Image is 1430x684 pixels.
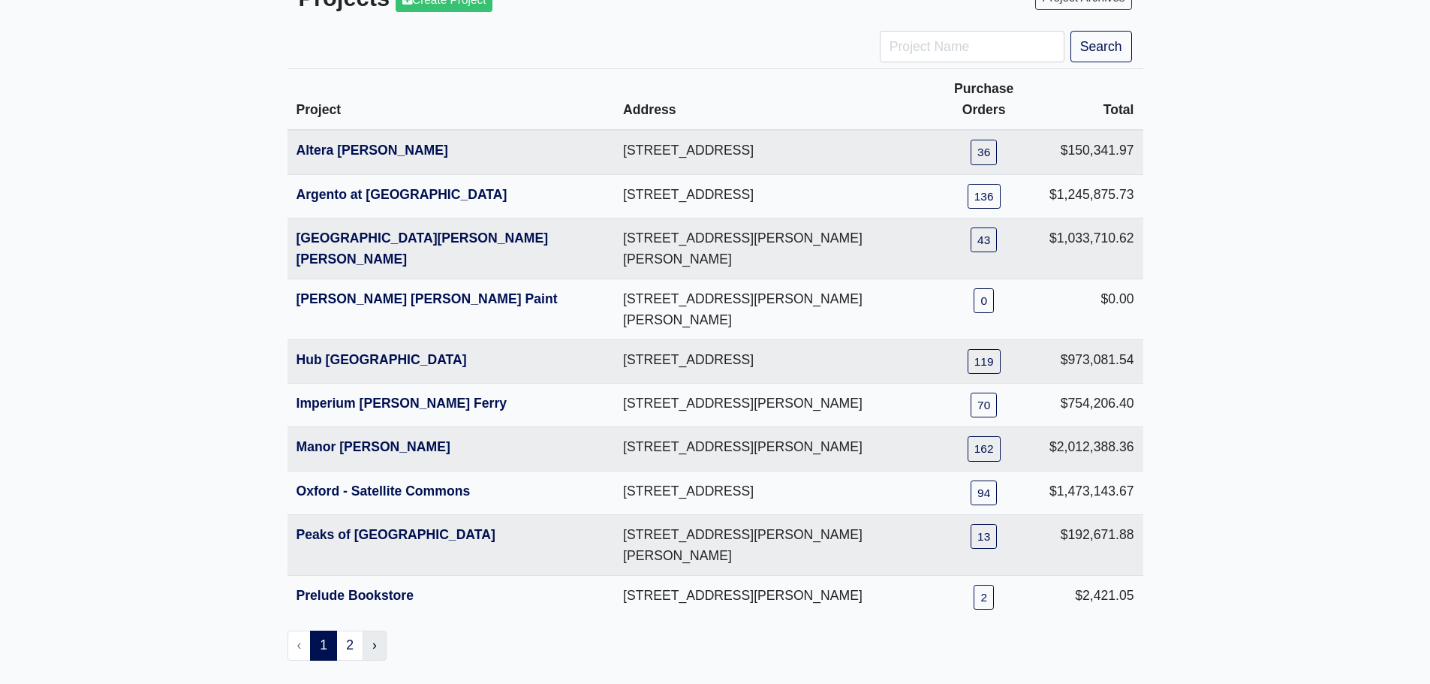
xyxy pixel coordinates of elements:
td: $2,012,388.36 [1040,427,1143,471]
a: 2 [974,585,994,610]
th: Purchase Orders [927,69,1040,131]
td: [STREET_ADDRESS][PERSON_NAME][PERSON_NAME] [614,279,927,339]
td: $192,671.88 [1040,514,1143,575]
td: $1,033,710.62 [1040,218,1143,279]
td: $0.00 [1040,279,1143,339]
a: Imperium [PERSON_NAME] Ferry [297,396,507,411]
td: $1,245,875.73 [1040,174,1143,218]
th: Total [1040,69,1143,131]
td: [STREET_ADDRESS][PERSON_NAME] [614,427,927,471]
a: Altera [PERSON_NAME] [297,143,448,158]
th: Project [288,69,615,131]
a: 94 [971,481,997,505]
td: [STREET_ADDRESS][PERSON_NAME][PERSON_NAME] [614,514,927,575]
td: $973,081.54 [1040,340,1143,384]
a: 0 [974,288,994,313]
span: 1 [310,631,337,661]
td: [STREET_ADDRESS] [614,174,927,218]
a: [GEOGRAPHIC_DATA][PERSON_NAME][PERSON_NAME] [297,231,549,267]
a: 70 [971,393,997,417]
button: Search [1070,31,1132,62]
a: 36 [971,140,997,164]
td: [STREET_ADDRESS][PERSON_NAME] [614,384,927,427]
input: Project Name [880,31,1064,62]
td: $150,341.97 [1040,130,1143,174]
a: 162 [968,436,1001,461]
a: 13 [971,524,997,549]
td: [STREET_ADDRESS][PERSON_NAME][PERSON_NAME] [614,218,927,279]
td: [STREET_ADDRESS] [614,471,927,514]
a: Next » [363,631,387,661]
a: 136 [968,184,1001,209]
a: Argento at [GEOGRAPHIC_DATA] [297,187,507,202]
a: Hub [GEOGRAPHIC_DATA] [297,352,467,367]
a: 119 [968,349,1001,374]
a: Prelude Bookstore [297,588,414,603]
td: $2,421.05 [1040,575,1143,619]
td: [STREET_ADDRESS] [614,130,927,174]
a: Peaks of [GEOGRAPHIC_DATA] [297,527,495,542]
a: [PERSON_NAME] [PERSON_NAME] Paint [297,291,558,306]
a: 2 [336,631,363,661]
td: $1,473,143.67 [1040,471,1143,514]
li: « Previous [288,631,312,661]
td: $754,206.40 [1040,384,1143,427]
a: 43 [971,227,997,252]
td: [STREET_ADDRESS] [614,340,927,384]
a: Manor [PERSON_NAME] [297,439,450,454]
th: Address [614,69,927,131]
td: [STREET_ADDRESS][PERSON_NAME] [614,575,927,619]
a: Oxford - Satellite Commons [297,484,471,499]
